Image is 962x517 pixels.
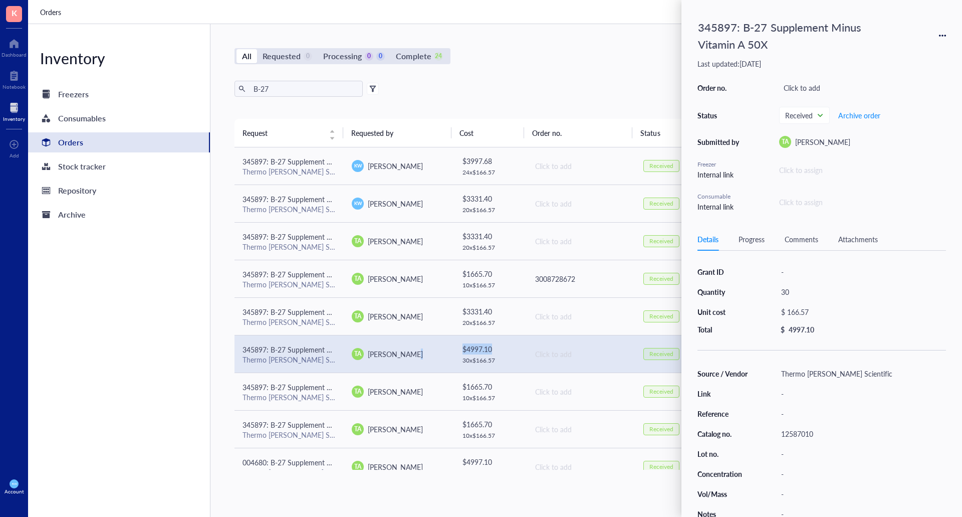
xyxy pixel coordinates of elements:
[243,382,392,392] span: 345897: B-27 Supplement Minus Vitamin A 50X
[535,349,627,360] div: Click to add
[462,268,519,279] div: $ 1665.70
[243,156,392,166] span: 345897: B-27 Supplement Minus Vitamin A 50X
[649,425,673,433] div: Received
[697,267,749,276] div: Grant ID
[434,52,443,61] div: 24
[524,119,633,147] th: Order no.
[58,159,106,174] div: Stock tracker
[649,237,673,245] div: Received
[243,344,392,355] span: 345897: B-27 Supplement Minus Vitamin A 50X
[526,185,635,222] td: Click to add
[243,468,336,477] div: Thermo [PERSON_NAME] Scientific
[242,49,252,63] div: All
[243,430,336,439] div: Thermo [PERSON_NAME] Scientific
[739,234,765,245] div: Progress
[28,84,210,104] a: Freezers
[243,232,392,242] span: 345897: B-27 Supplement Minus Vitamin A 50X
[697,234,718,245] div: Details
[779,164,946,176] div: Click to assign
[243,457,392,467] span: 004680: B-27 Supplement Minus Vitamin A 50X
[526,410,635,448] td: Click to add
[462,469,519,477] div: 30 x $ 166.57
[462,456,519,467] div: $ 4997.10
[838,111,880,119] span: Archive order
[779,81,946,95] div: Click to add
[243,393,336,402] div: Thermo [PERSON_NAME] Scientific
[243,167,336,176] div: Thermo [PERSON_NAME] Scientific
[10,152,19,158] div: Add
[323,49,362,63] div: Processing
[526,297,635,335] td: Click to add
[779,197,823,208] div: Click to assign
[838,234,878,245] div: Attachments
[12,482,17,485] span: KW
[462,357,519,365] div: 30 x $ 166.57
[462,206,519,214] div: 20 x $ 166.57
[697,449,749,458] div: Lot no.
[396,49,431,63] div: Complete
[28,108,210,128] a: Consumables
[243,194,392,204] span: 345897: B-27 Supplement Minus Vitamin A 50X
[58,111,106,125] div: Consumables
[535,198,627,209] div: Click to add
[649,463,673,471] div: Received
[697,192,743,201] div: Consumable
[3,84,26,90] div: Notebook
[354,425,361,434] span: TA
[785,111,822,120] span: Received
[649,388,673,396] div: Received
[462,168,519,177] div: 24 x $ 166.57
[535,236,627,247] div: Click to add
[777,487,946,501] div: -
[368,387,423,397] span: [PERSON_NAME]
[462,319,519,327] div: 20 x $ 166.57
[354,462,361,471] span: TA
[354,274,361,283] span: TA
[243,420,392,430] span: 345897: B-27 Supplement Minus Vitamin A 50X
[2,36,27,58] a: Dashboard
[28,48,210,68] div: Inventory
[368,161,423,171] span: [PERSON_NAME]
[777,387,946,401] div: -
[368,311,423,321] span: [PERSON_NAME]
[777,447,946,461] div: -
[697,111,743,120] div: Status
[693,16,904,55] div: 345897: B-27 Supplement Minus Vitamin A 50X
[28,181,210,201] a: Repository
[58,184,96,198] div: Repository
[535,386,627,397] div: Click to add
[777,467,946,481] div: -
[526,335,635,373] td: Click to add
[649,350,673,358] div: Received
[535,461,627,472] div: Click to add
[243,127,323,138] span: Request
[462,193,519,204] div: $ 3331.40
[5,488,24,494] div: Account
[234,119,343,147] th: Request
[462,343,519,355] div: $ 4997.10
[462,394,519,402] div: 10 x $ 166.57
[354,350,361,359] span: TA
[535,424,627,435] div: Click to add
[697,83,743,92] div: Order no.
[777,265,946,279] div: -
[28,132,210,152] a: Orders
[368,462,423,472] span: [PERSON_NAME]
[40,7,63,18] a: Orders
[3,116,25,122] div: Inventory
[697,287,749,296] div: Quantity
[243,269,392,279] span: 345897: B-27 Supplement Minus Vitamin A 50X
[526,147,635,185] td: Click to add
[462,432,519,440] div: 10 x $ 166.57
[795,137,850,147] span: [PERSON_NAME]
[462,155,519,166] div: $ 3997.68
[649,200,673,208] div: Received
[354,162,362,169] span: KW
[697,389,749,398] div: Link
[649,162,673,170] div: Received
[462,281,519,289] div: 10 x $ 166.57
[697,325,749,334] div: Total
[649,275,673,283] div: Received
[697,59,946,68] div: Last updated: [DATE]
[243,317,336,326] div: Thermo [PERSON_NAME] Scientific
